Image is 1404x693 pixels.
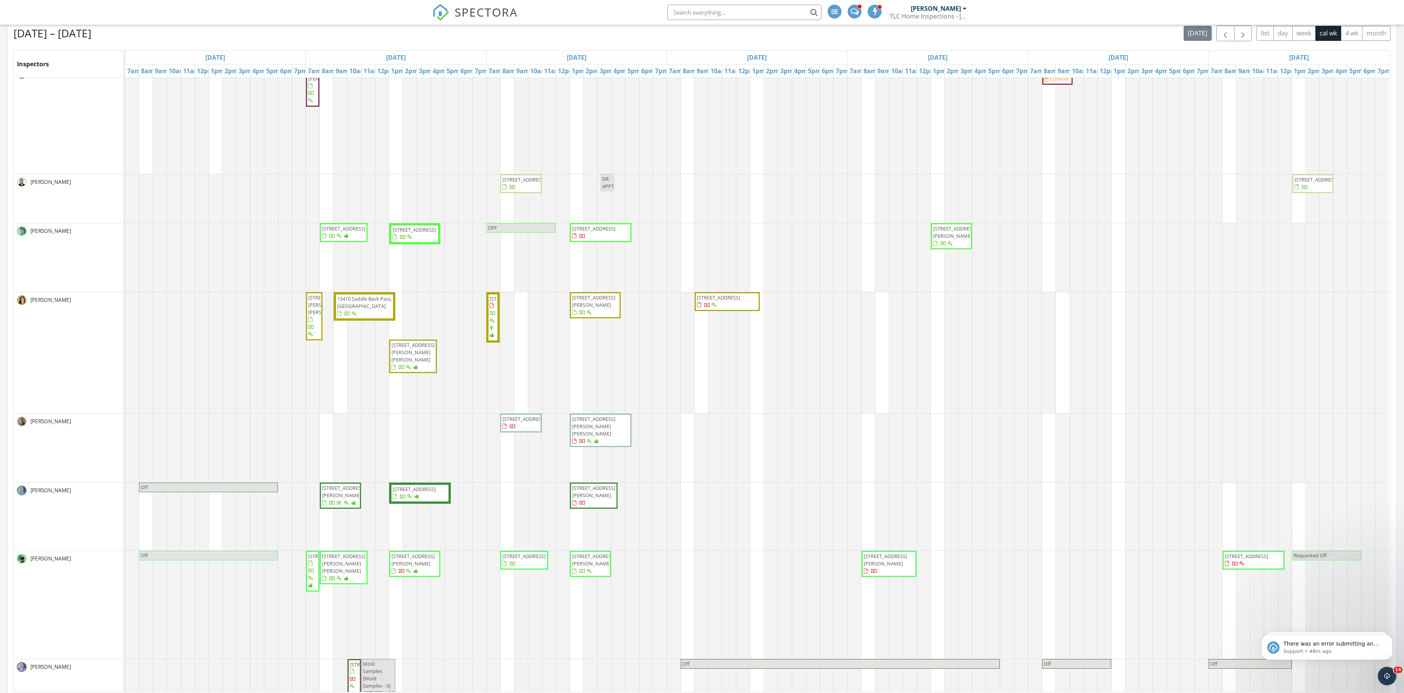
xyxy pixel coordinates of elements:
a: 10am [1250,65,1271,77]
span: [PERSON_NAME] [29,663,72,671]
span: Off [141,552,148,559]
a: 7pm [834,65,851,77]
a: 10am [709,65,729,77]
a: 6pm [1000,65,1018,77]
a: 5pm [264,65,282,77]
a: 3pm [598,65,615,77]
a: 7pm [1375,65,1393,77]
a: 7pm [1014,65,1031,77]
span: [STREET_ADDRESS] [393,486,436,493]
a: 1pm [209,65,226,77]
img: dsc_2895copycombo.jpeg [17,554,27,563]
div: [PERSON_NAME] [911,5,961,12]
a: 9am [153,65,170,77]
img: screen_shot_20240104_at_10.20.45_am.png [17,295,27,305]
h2: [DATE] – [DATE] [13,25,91,41]
span: [STREET_ADDRESS][PERSON_NAME] [864,553,907,567]
span: [PERSON_NAME] [29,486,72,494]
a: 12pm [736,65,757,77]
a: Go to October 3, 2025 [1107,51,1130,64]
a: 9am [695,65,712,77]
a: 3pm [959,65,976,77]
a: 1pm [570,65,587,77]
a: 10am [1070,65,1091,77]
span: Off [141,484,148,491]
a: 4pm [1153,65,1171,77]
span: [STREET_ADDRESS][PERSON_NAME] [572,553,615,567]
a: 3pm [417,65,434,77]
span: [STREET_ADDRESS] [502,176,546,183]
a: 8am [862,65,879,77]
a: 2pm [223,65,240,77]
span: Off [1210,660,1218,667]
a: 5pm [625,65,643,77]
span: [STREET_ADDRESS] [697,294,740,301]
a: 1pm [931,65,948,77]
a: 3pm [778,65,796,77]
a: Go to September 30, 2025 [565,51,588,64]
a: 10am [889,65,910,77]
span: [STREET_ADDRESS] [1225,553,1268,560]
span: [STREET_ADDRESS][PERSON_NAME] [933,225,976,239]
img: 0a0e649b80d8e1daa442c9533b3cda1969e41e66.jpg [17,662,27,672]
span: SPECTORA [455,4,518,20]
a: 6pm [278,65,296,77]
a: 5pm [986,65,1004,77]
a: 11am [1084,65,1105,77]
a: 9am [1236,65,1254,77]
a: 11am [181,65,202,77]
a: 6pm [458,65,476,77]
a: 4pm [611,65,629,77]
input: Search everything... [667,5,821,20]
a: 2pm [764,65,781,77]
a: 4pm [972,65,990,77]
span: [STREET_ADDRESS] [502,415,546,422]
a: 3pm [1320,65,1337,77]
a: 6pm [820,65,837,77]
button: Previous [1216,25,1234,41]
span: [STREET_ADDRESS] [350,661,393,668]
a: 9am [514,65,532,77]
span: [STREET_ADDRESS] [322,225,365,232]
a: 12pm [556,65,577,77]
span: [STREET_ADDRESS][PERSON_NAME] [572,484,615,499]
a: 2pm [1306,65,1323,77]
img: screen_shot_20240104_at_10.16.36_am.png [17,486,27,495]
span: [STREET_ADDRESS][PERSON_NAME] [322,484,365,499]
a: 10am [348,65,368,77]
a: Go to October 4, 2025 [1287,51,1311,64]
button: [DATE] [1184,26,1212,41]
a: Go to October 2, 2025 [926,51,949,64]
a: 8am [681,65,698,77]
span: [PERSON_NAME] [29,178,72,186]
button: list [1256,26,1274,41]
a: 4pm [1333,65,1351,77]
a: 7pm [473,65,490,77]
a: 5pm [1167,65,1184,77]
a: Go to October 1, 2025 [745,51,769,64]
img: The Best Home Inspection Software - Spectora [432,4,449,21]
span: [STREET_ADDRESS][PERSON_NAME][PERSON_NAME] [391,341,435,363]
div: TLC Home Inspections - Austin [890,12,967,20]
button: month [1362,26,1391,41]
img: screen_shot_20240115_at_12.31.14_pm.png [17,177,27,187]
a: 7pm [1195,65,1212,77]
span: [PERSON_NAME] [29,417,72,425]
a: 12pm [375,65,396,77]
a: 9am [1056,65,1073,77]
a: 5pm [806,65,823,77]
span: [STREET_ADDRESS] [393,226,436,233]
a: 11am [903,65,924,77]
iframe: Intercom notifications message [1250,618,1404,672]
span: [STREET_ADDRESS] [502,553,546,560]
a: 12pm [1278,65,1299,77]
a: 3pm [1139,65,1157,77]
span: [STREET_ADDRESS] [490,295,533,302]
a: 10am [167,65,188,77]
a: 7pm [653,65,670,77]
span: [STREET_ADDRESS][PERSON_NAME] [308,68,351,82]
